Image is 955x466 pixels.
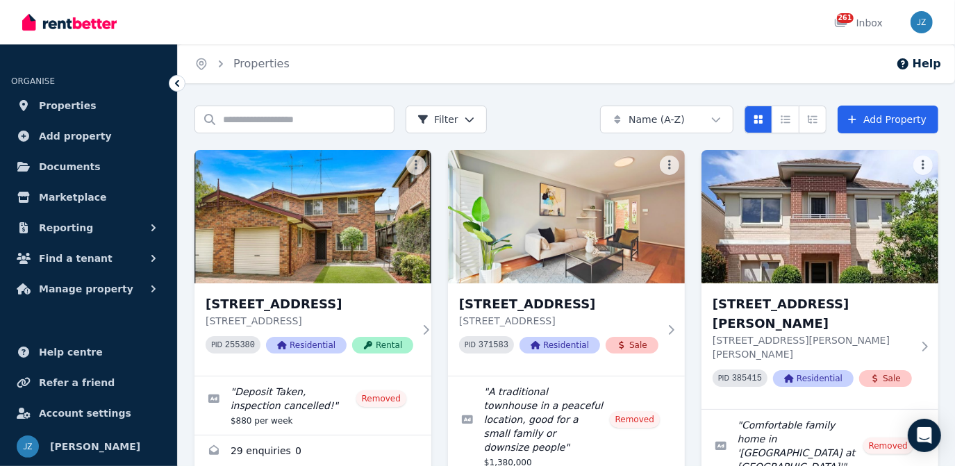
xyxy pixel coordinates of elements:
img: 6 Northcott Ave, Eastwood [701,150,938,283]
span: Manage property [39,281,133,297]
button: Filter [406,106,487,133]
button: Card view [745,106,772,133]
small: PID [465,341,476,349]
code: 371583 [479,340,508,350]
span: Residential [266,337,347,353]
a: Add property [11,122,166,150]
span: Documents [39,158,101,175]
span: Sale [859,370,912,387]
span: Reporting [39,219,93,236]
a: Refer a friend [11,369,166,397]
span: 261 [837,13,854,23]
code: 255380 [225,340,255,350]
a: 6 Northcott Ave, Eastwood[STREET_ADDRESS][PERSON_NAME][STREET_ADDRESS][PERSON_NAME][PERSON_NAME]P... [701,150,938,409]
a: Account settings [11,399,166,427]
button: Reporting [11,214,166,242]
h3: [STREET_ADDRESS][PERSON_NAME] [713,294,912,333]
span: Name (A-Z) [629,113,685,126]
button: Find a tenant [11,244,166,272]
div: Open Intercom Messenger [908,419,941,452]
span: Rental [352,337,413,353]
span: Refer a friend [39,374,115,391]
div: Inbox [834,16,883,30]
img: RentBetter [22,12,117,33]
img: 2/23 Woodgrove Avenue, Cherrybrook [194,150,431,283]
span: [PERSON_NAME] [50,438,140,455]
p: [STREET_ADDRESS][PERSON_NAME][PERSON_NAME] [713,333,912,361]
span: Properties [39,97,97,114]
span: Sale [606,337,658,353]
p: [STREET_ADDRESS] [459,314,658,328]
a: 2/23 Woodgrove Avenue, Cherrybrook[STREET_ADDRESS][STREET_ADDRESS]PID 255380ResidentialRental [194,150,431,376]
a: Add Property [838,106,938,133]
button: Expanded list view [799,106,827,133]
button: More options [406,156,426,175]
button: More options [660,156,679,175]
nav: Breadcrumb [178,44,306,83]
a: Marketplace [11,183,166,211]
span: Filter [417,113,458,126]
span: Account settings [39,405,131,422]
img: 4/130-132 Hampden Rd, Abbotsford [448,150,685,283]
button: Compact list view [772,106,799,133]
span: Residential [520,337,600,353]
span: Residential [773,370,854,387]
h3: [STREET_ADDRESS] [459,294,658,314]
button: Name (A-Z) [600,106,733,133]
a: 4/130-132 Hampden Rd, Abbotsford[STREET_ADDRESS][STREET_ADDRESS]PID 371583ResidentialSale [448,150,685,376]
a: Properties [11,92,166,119]
span: ORGANISE [11,76,55,86]
span: Find a tenant [39,250,113,267]
a: Properties [233,57,290,70]
small: PID [211,341,222,349]
span: Add property [39,128,112,144]
p: [STREET_ADDRESS] [206,314,413,328]
img: Jenny Zheng [17,435,39,458]
small: PID [718,374,729,382]
span: Help centre [39,344,103,360]
h3: [STREET_ADDRESS] [206,294,413,314]
button: Help [896,56,941,72]
div: View options [745,106,827,133]
a: Help centre [11,338,166,366]
span: Marketplace [39,189,106,206]
a: Edit listing: Deposit Taken, inspection cancelled! [194,376,431,435]
img: Jenny Zheng [911,11,933,33]
button: More options [913,156,933,175]
button: Manage property [11,275,166,303]
code: 385415 [732,374,762,383]
a: Documents [11,153,166,181]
